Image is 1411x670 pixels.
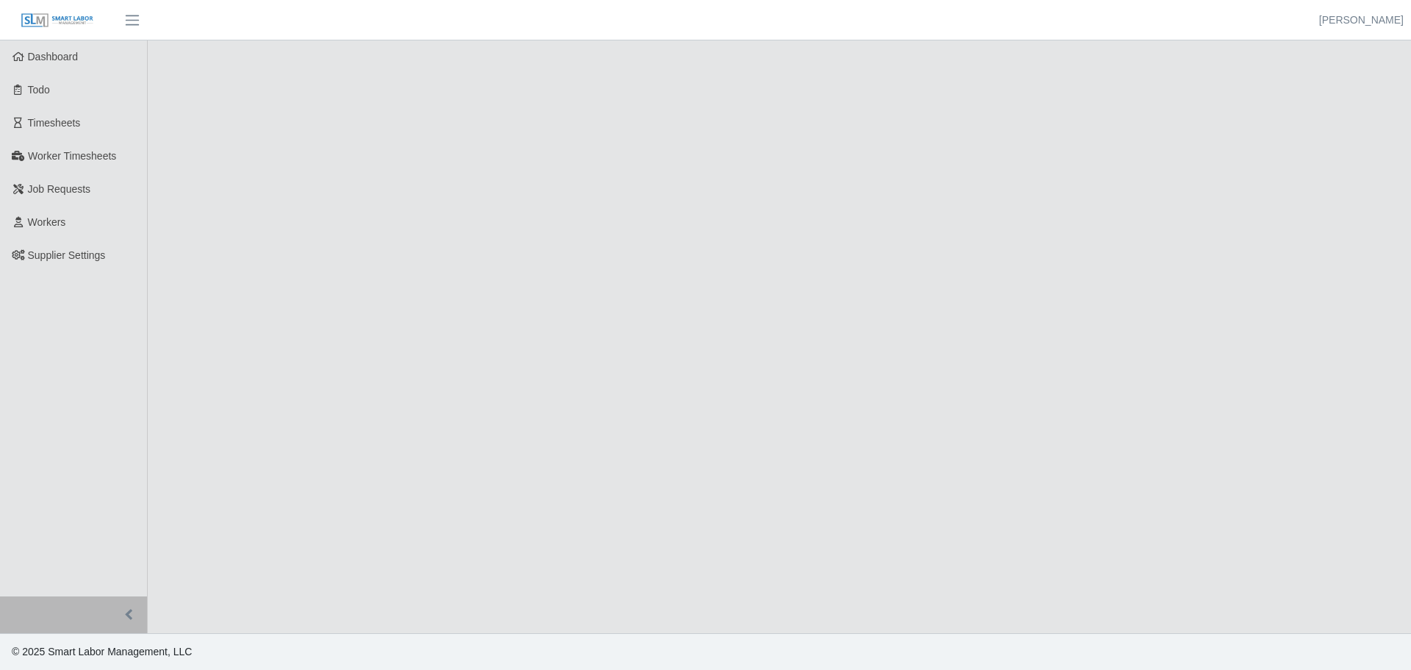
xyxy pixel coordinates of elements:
[28,150,116,162] span: Worker Timesheets
[28,84,50,96] span: Todo
[12,646,192,657] span: © 2025 Smart Labor Management, LLC
[21,13,94,29] img: SLM Logo
[1319,13,1404,28] a: [PERSON_NAME]
[28,249,106,261] span: Supplier Settings
[28,117,81,129] span: Timesheets
[28,216,66,228] span: Workers
[28,51,79,63] span: Dashboard
[28,183,91,195] span: Job Requests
